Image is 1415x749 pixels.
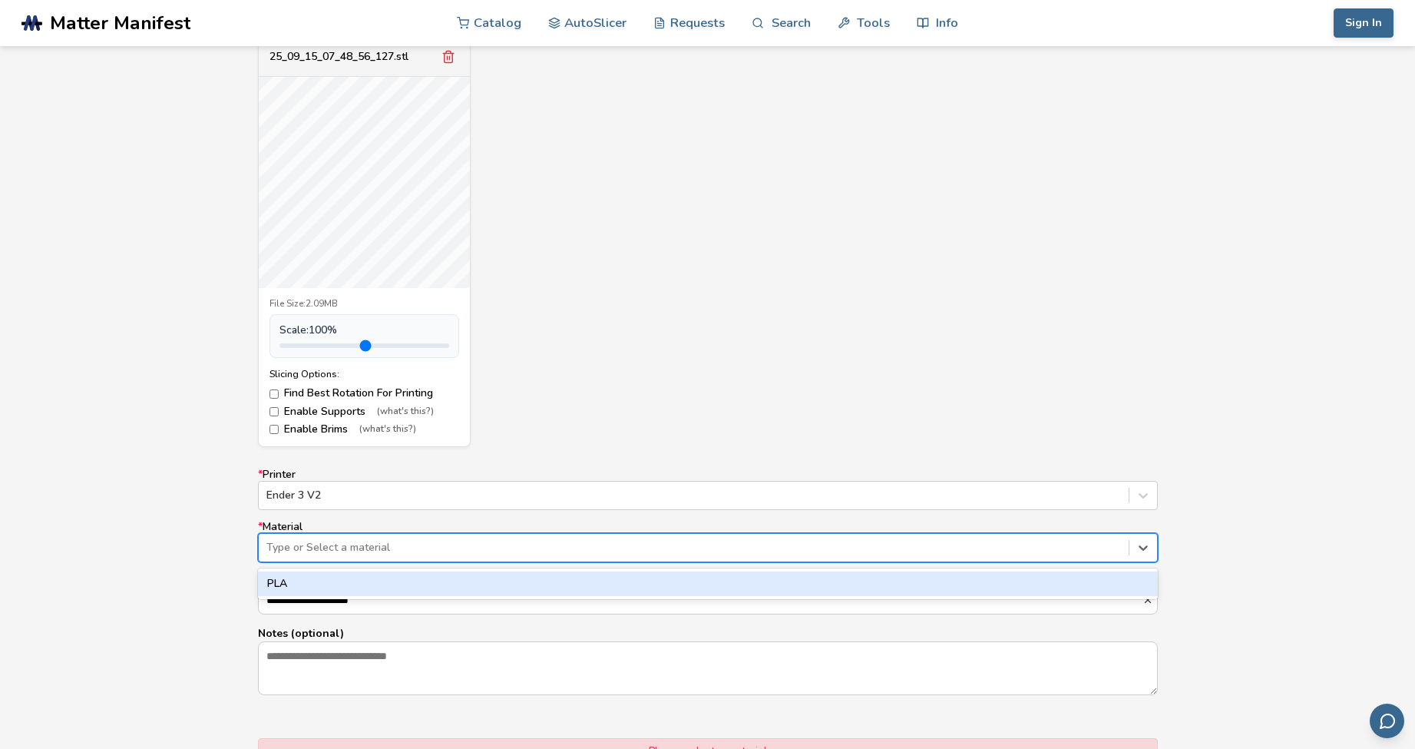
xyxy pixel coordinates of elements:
[1334,8,1394,38] button: Sign In
[377,406,434,417] span: (what's this?)
[359,424,416,435] span: (what's this?)
[269,299,459,310] div: File Size: 2.09MB
[1370,704,1404,738] button: Send feedback via email
[258,572,1158,596] div: PLA
[269,369,459,379] div: Slicing Options:
[279,324,337,336] span: Scale: 100 %
[258,469,1158,510] label: Printer
[269,387,459,399] label: Find Best Rotation For Printing
[1142,595,1157,605] button: *Item Name
[269,423,459,436] label: Enable Brims
[269,389,279,399] input: Find Best Rotation For Printing
[259,642,1157,694] textarea: Notes (optional)
[269,51,408,63] div: 25_09_15_07_48_56_127.stl
[258,625,1158,641] p: Notes (optional)
[266,542,269,554] input: *MaterialType or Select a materialPLA
[269,425,279,434] input: Enable Brims(what's this?)
[269,407,279,416] input: Enable Supports(what's this?)
[258,521,1158,562] label: Material
[269,406,459,418] label: Enable Supports
[259,586,1142,614] input: *Item Name
[50,12,190,34] span: Matter Manifest
[438,46,459,68] button: Remove model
